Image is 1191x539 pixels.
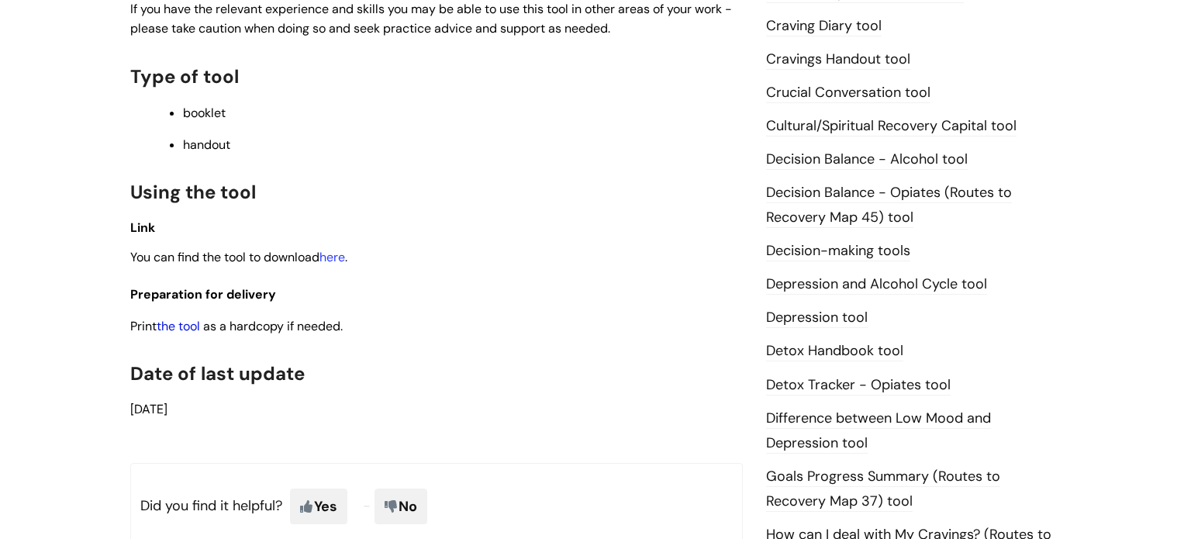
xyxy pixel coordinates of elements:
[130,286,276,302] span: Preparation for delivery
[766,16,882,36] a: Craving Diary tool
[130,180,256,204] span: Using the tool
[766,116,1017,136] a: Cultural/Spiritual Recovery Capital tool
[766,275,987,295] a: Depression and Alcohol Cycle tool
[130,219,155,236] span: Link
[203,318,343,334] span: as a hardcopy if needed.
[766,50,910,70] a: Cravings Handout tool
[766,308,868,328] a: Depression tool
[319,249,345,265] a: here
[130,64,239,88] span: Type of tool
[766,241,910,261] a: Decision-making tools
[375,489,427,524] span: No
[766,467,1000,512] a: Goals Progress Summary (Routes to Recovery Map 37) tool
[766,83,930,103] a: Crucial Conversation tool
[130,361,305,385] span: Date of last update
[130,401,167,417] span: [DATE]
[766,409,991,454] a: Difference between Low Mood and Depression tool
[766,150,968,170] a: Decision Balance - Alcohol tool
[157,318,200,334] a: the tool
[130,318,203,334] span: Print
[766,341,903,361] a: Detox Handbook tool
[130,1,732,36] span: If you have the relevant experience and skills you may be able to use this tool in other areas of...
[183,105,226,121] span: booklet
[130,249,347,265] span: You can find the tool to download .
[183,136,230,153] span: handout
[766,375,951,396] a: Detox Tracker - Opiates tool
[766,183,1012,228] a: Decision Balance - Opiates (Routes to Recovery Map 45) tool
[290,489,347,524] span: Yes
